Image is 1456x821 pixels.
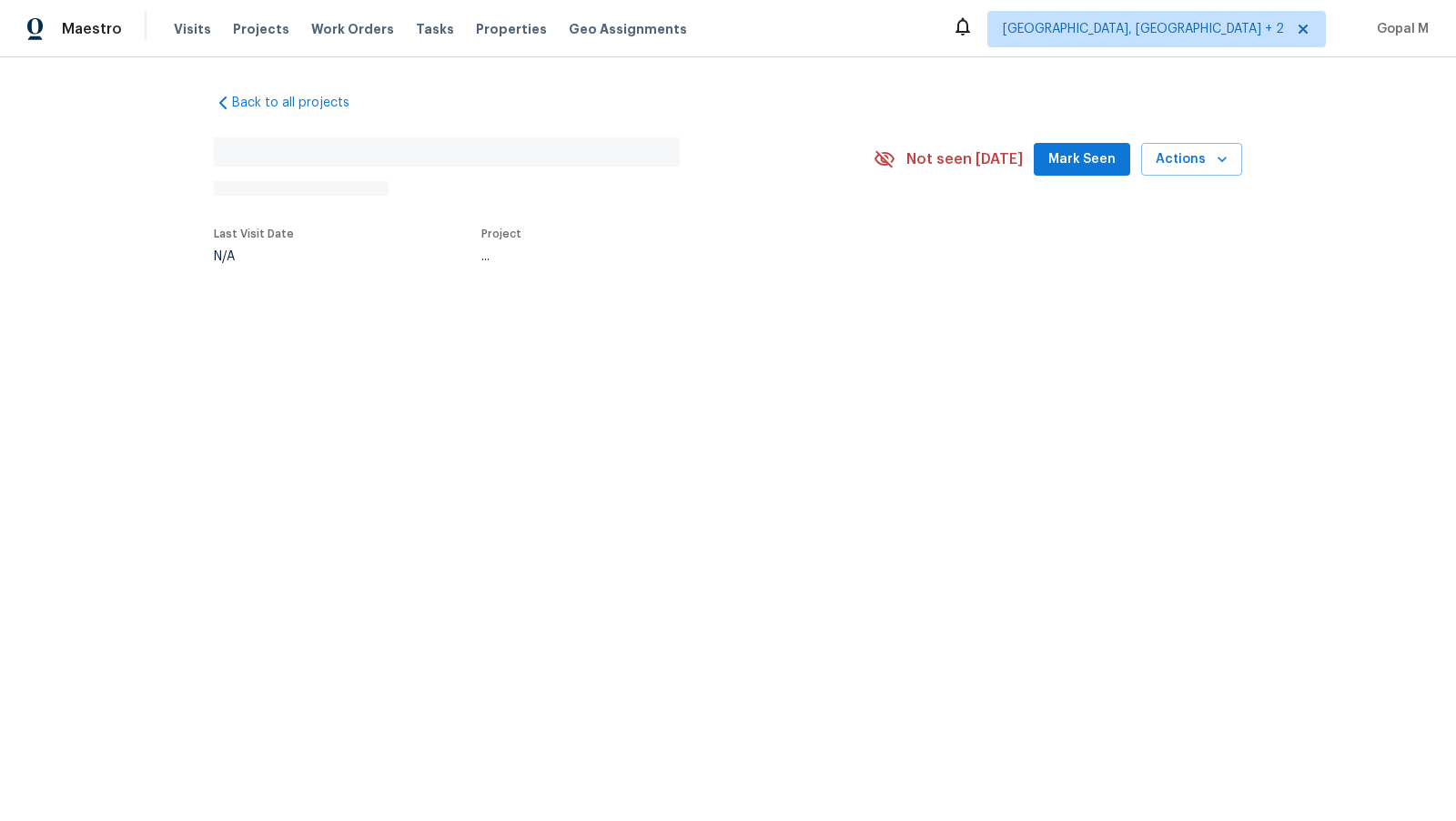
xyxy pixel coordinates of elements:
span: Mark Seen [1048,148,1116,171]
span: Geo Assignments [569,20,687,38]
span: Tasks [416,23,454,35]
div: ... [481,250,831,263]
span: [GEOGRAPHIC_DATA], [GEOGRAPHIC_DATA] + 2 [1003,20,1284,38]
button: Mark Seen [1034,143,1130,177]
span: Properties [476,20,547,38]
span: Projects [233,20,289,38]
span: Actions [1156,148,1228,171]
span: Last Visit Date [214,228,294,239]
span: Gopal M [1370,20,1429,38]
span: Visits [174,20,211,38]
button: Actions [1141,143,1242,177]
span: Work Orders [311,20,394,38]
span: Project [481,228,521,239]
span: Maestro [62,20,122,38]
div: N/A [214,250,294,263]
span: Not seen [DATE] [906,150,1023,168]
a: Back to all projects [214,94,389,112]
